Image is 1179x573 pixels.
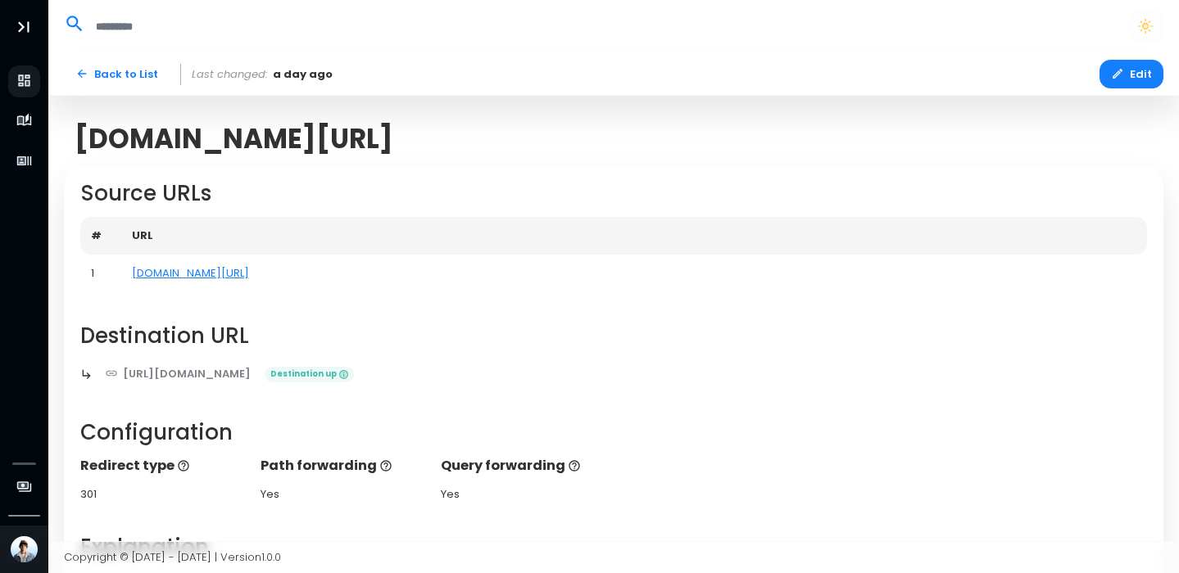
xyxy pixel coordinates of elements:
a: [URL][DOMAIN_NAME] [93,359,263,388]
img: Avatar [11,536,38,563]
span: a day ago [273,66,333,83]
h2: Destination URL [80,323,1148,349]
div: 1 [91,265,111,282]
p: Path forwarding [261,456,425,476]
div: Yes [261,486,425,503]
th: # [80,217,121,255]
span: Copyright © [DATE] - [DATE] | Version 1.0.0 [64,549,281,565]
button: Toggle Aside [8,11,39,43]
th: URL [121,217,1148,255]
h2: Configuration [80,420,1148,445]
h2: Source URLs [80,181,1148,206]
button: Edit [1100,60,1163,88]
h2: Explanation [80,535,1148,560]
a: [DOMAIN_NAME][URL] [132,265,249,281]
p: Redirect type [80,456,245,476]
div: Yes [441,486,605,503]
span: [DOMAIN_NAME][URL] [75,123,393,155]
span: Last changed: [192,66,268,83]
a: Back to List [64,60,170,88]
div: 301 [80,486,245,503]
p: Query forwarding [441,456,605,476]
span: Destination up [265,367,354,383]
